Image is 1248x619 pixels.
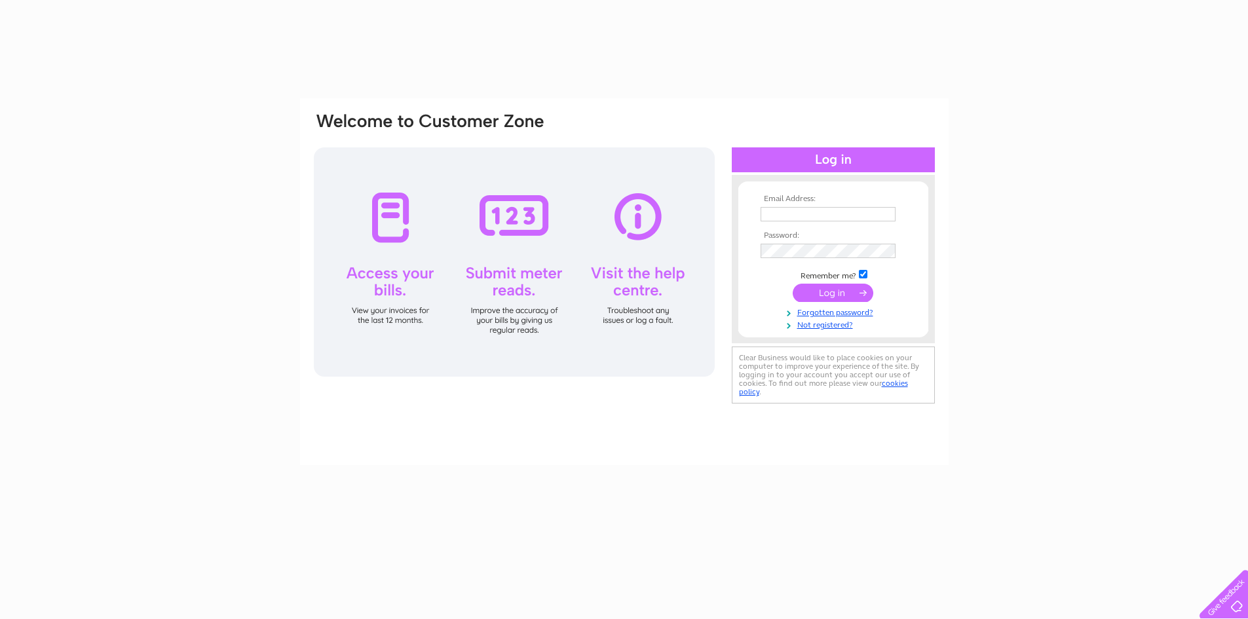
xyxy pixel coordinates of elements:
[757,268,909,281] td: Remember me?
[761,305,909,318] a: Forgotten password?
[757,195,909,204] th: Email Address:
[739,379,908,396] a: cookies policy
[793,284,873,302] input: Submit
[732,347,935,403] div: Clear Business would like to place cookies on your computer to improve your experience of the sit...
[761,318,909,330] a: Not registered?
[757,231,909,240] th: Password:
